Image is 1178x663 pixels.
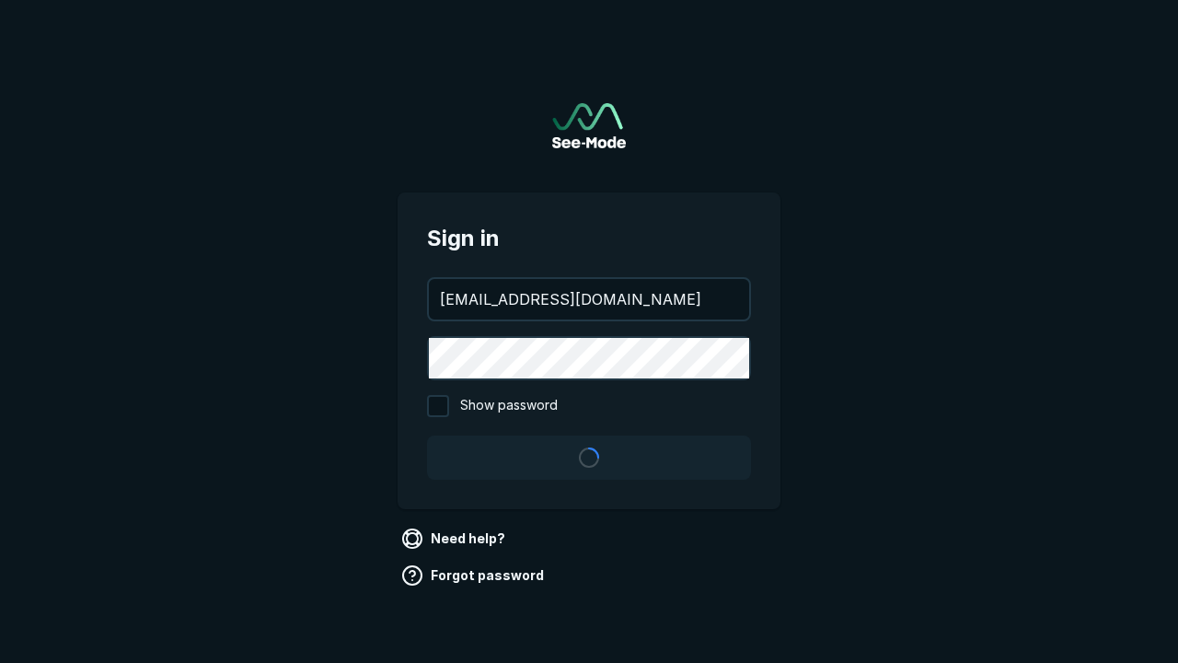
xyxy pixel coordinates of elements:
span: Show password [460,395,558,417]
a: Go to sign in [552,103,626,148]
a: Need help? [398,524,513,553]
input: your@email.com [429,279,749,320]
a: Forgot password [398,561,551,590]
span: Sign in [427,222,751,255]
img: See-Mode Logo [552,103,626,148]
